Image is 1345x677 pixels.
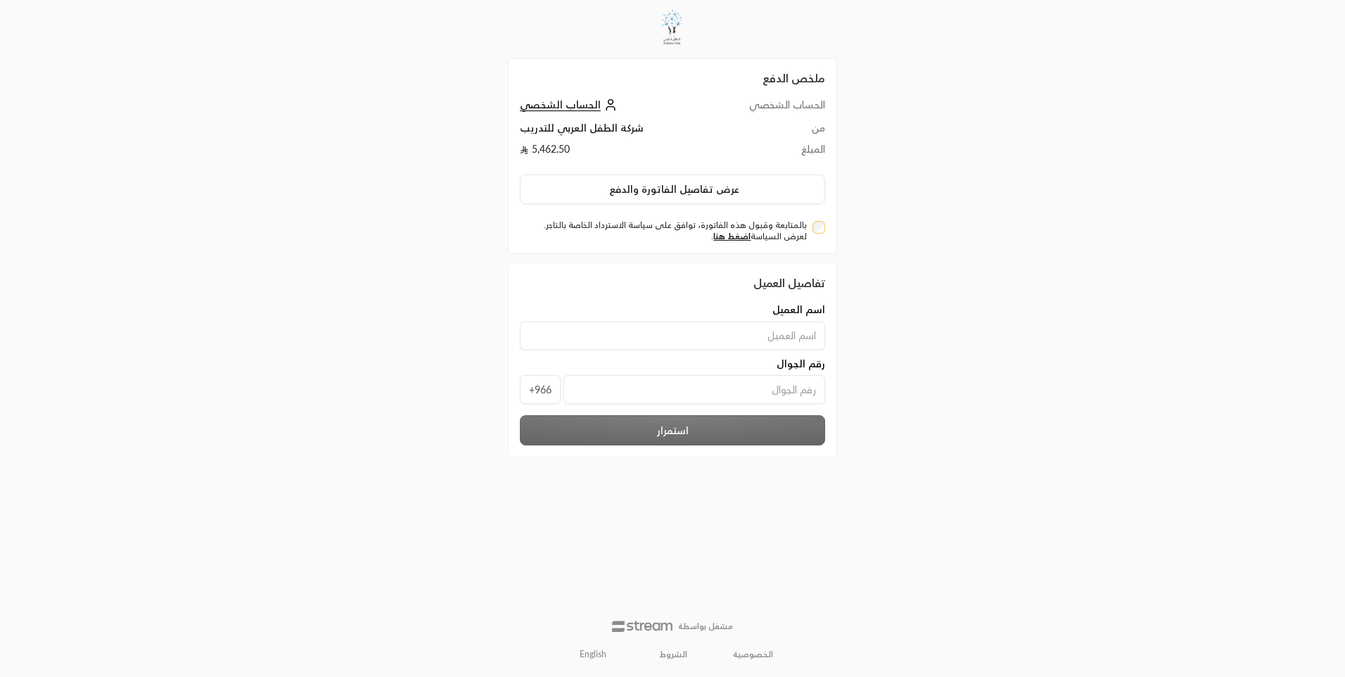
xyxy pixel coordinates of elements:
label: بالمتابعة وقبول هذه الفاتورة، توافق على سياسة الاسترداد الخاصة بالتاجر. لعرض السياسة . [525,220,807,242]
span: اسم العميل [772,303,825,317]
a: اضغط هنا [713,231,751,241]
td: من [709,121,825,142]
a: الحساب الشخصي [520,99,620,110]
h2: ملخص الدفع [520,70,825,87]
span: +966 [520,375,561,404]
input: رقم الجوال [563,375,825,404]
td: الحساب الشخصي [709,98,825,121]
a: English [572,643,614,666]
span: الحساب الشخصي [520,99,601,111]
td: 5,462.50 [520,142,709,163]
td: شركة الطفل العربي للتدريب [520,121,709,142]
span: رقم الجوال [777,357,825,371]
td: المبلغ [709,142,825,163]
img: Company Logo [654,8,691,46]
button: عرض تفاصيل الفاتورة والدفع [520,175,825,204]
p: مشغل بواسطة [678,621,733,632]
a: الخصوصية [733,649,773,660]
a: الشروط [660,649,687,660]
div: تفاصيل العميل [520,274,825,291]
input: اسم العميل [520,322,825,350]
